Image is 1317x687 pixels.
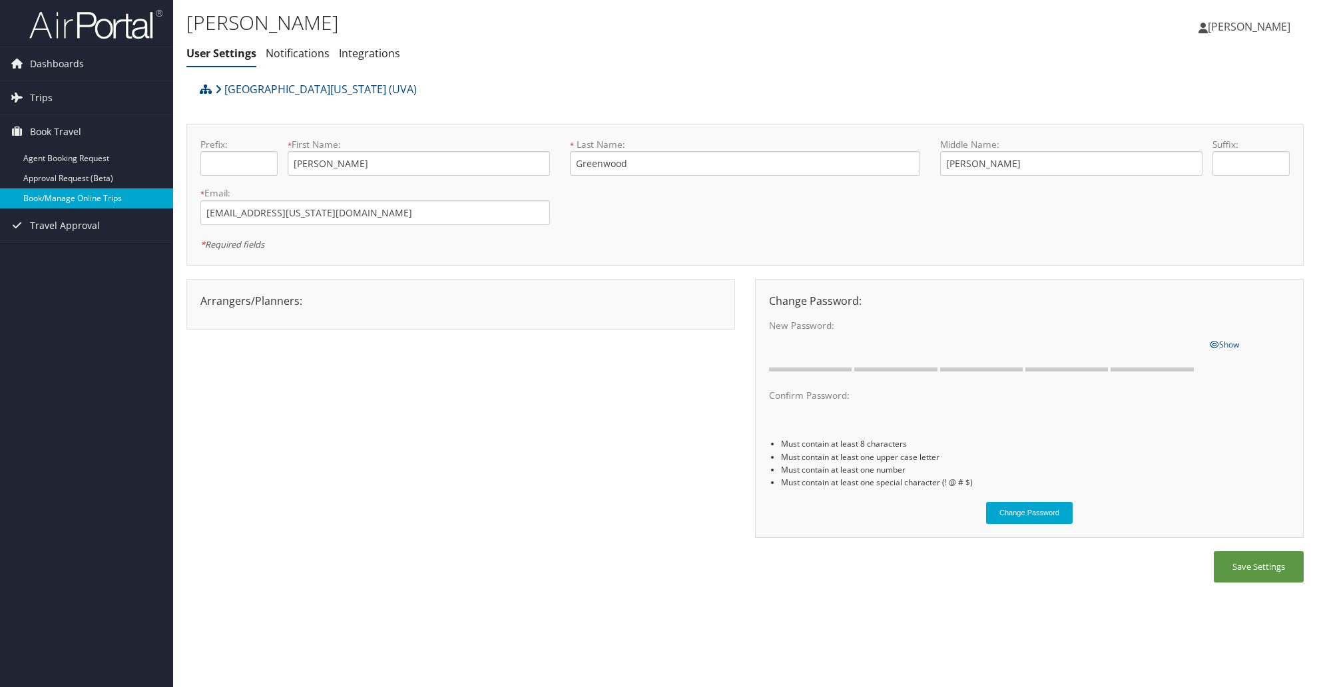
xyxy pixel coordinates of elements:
[1212,138,1290,151] label: Suffix:
[781,463,1290,476] li: Must contain at least one number
[1214,551,1304,582] button: Save Settings
[1210,336,1239,351] a: Show
[769,389,1200,402] label: Confirm Password:
[1210,339,1239,350] span: Show
[30,209,100,242] span: Travel Approval
[339,46,400,61] a: Integrations
[190,293,731,309] div: Arrangers/Planners:
[200,138,278,151] label: Prefix:
[200,238,264,250] em: Required fields
[29,9,162,40] img: airportal-logo.png
[1208,19,1290,34] span: [PERSON_NAME]
[940,138,1202,151] label: Middle Name:
[266,46,330,61] a: Notifications
[1198,7,1304,47] a: [PERSON_NAME]
[781,437,1290,450] li: Must contain at least 8 characters
[215,76,417,103] a: [GEOGRAPHIC_DATA][US_STATE] (UVA)
[200,186,550,200] label: Email:
[781,476,1290,489] li: Must contain at least one special character (! @ # $)
[570,138,920,151] label: Last Name:
[186,46,256,61] a: User Settings
[30,47,84,81] span: Dashboards
[30,81,53,114] span: Trips
[781,451,1290,463] li: Must contain at least one upper case letter
[769,319,1200,332] label: New Password:
[288,138,550,151] label: First Name:
[986,502,1073,524] button: Change Password
[759,293,1300,309] div: Change Password:
[30,115,81,148] span: Book Travel
[186,9,931,37] h1: [PERSON_NAME]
